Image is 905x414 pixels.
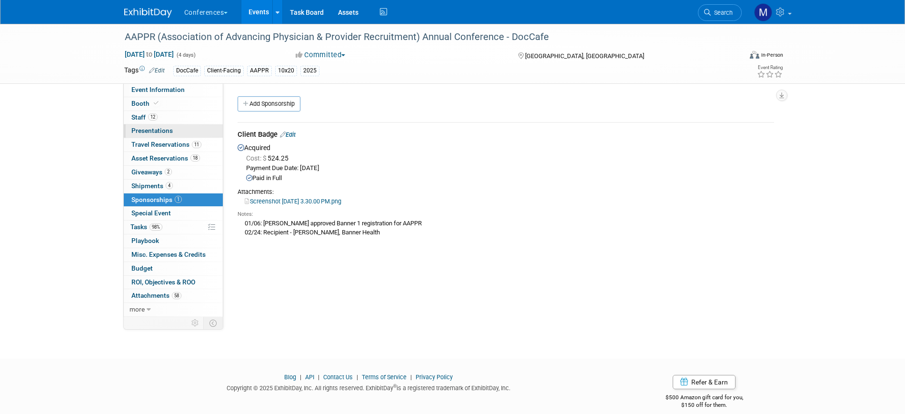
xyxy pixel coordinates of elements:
[124,221,223,234] a: Tasks98%
[284,374,296,381] a: Blog
[316,374,322,381] span: |
[131,141,201,148] span: Travel Reservations
[300,66,319,76] div: 2025
[246,154,292,162] span: 524.25
[124,207,223,220] a: Special Event
[393,384,397,389] sup: ®
[131,209,171,217] span: Special Event
[245,198,341,205] a: Screenshot [DATE] 3.30.00 PM.png
[757,65,783,70] div: Event Rating
[124,276,223,289] a: ROI, Objectives & ROO
[203,317,223,329] td: Toggle Event Tabs
[280,131,296,138] a: Edit
[525,52,644,60] span: [GEOGRAPHIC_DATA], [GEOGRAPHIC_DATA]
[627,387,781,409] div: $500 Amazon gift card for you,
[354,374,360,381] span: |
[131,154,200,162] span: Asset Reservations
[204,66,244,76] div: Client-Facing
[246,154,268,162] span: Cost: $
[131,113,158,121] span: Staff
[124,193,223,207] a: Sponsorships1
[124,166,223,179] a: Giveaways2
[124,152,223,165] a: Asset Reservations18
[711,9,733,16] span: Search
[165,168,172,175] span: 2
[754,3,772,21] img: Marygrace LeGros
[275,66,297,76] div: 10x20
[247,66,272,76] div: AAPPR
[131,182,173,190] span: Shipments
[154,101,159,106] i: Booth reservation complete
[238,188,774,196] div: Attachments:
[131,168,172,176] span: Giveaways
[149,223,162,231] span: 98%
[176,52,196,58] span: (4 days)
[246,164,774,173] div: Payment Due Date: [DATE]
[750,51,759,59] img: Format-Inperson.png
[172,292,181,299] span: 58
[124,111,223,124] a: Staff12
[130,223,162,231] span: Tasks
[124,65,165,76] td: Tags
[124,289,223,303] a: Attachments58
[131,278,195,286] span: ROI, Objectives & ROO
[305,374,314,381] a: API
[131,100,160,107] span: Booth
[148,113,158,121] span: 12
[627,401,781,409] div: $150 off for them.
[686,50,784,64] div: Event Format
[175,196,182,203] span: 1
[121,29,727,46] div: AAPPR (Association of Advancing Physician & Provider Recruitment) Annual Conference - DocCafe
[124,97,223,111] a: Booth
[323,374,353,381] a: Contact Us
[416,374,453,381] a: Privacy Policy
[124,382,614,393] div: Copyright © 2025 ExhibitDay, Inc. All rights reserved. ExhibitDay is a registered trademark of Ex...
[238,211,774,218] div: Notes:
[131,127,173,134] span: Presentations
[124,83,223,97] a: Event Information
[173,66,201,76] div: DocCafe
[124,180,223,193] a: Shipments4
[129,305,145,313] span: more
[238,141,774,240] div: Acquired
[238,218,774,237] div: 01/06: [PERSON_NAME] approved Banner 1 registration for AAPPR 02/24: Recipient - [PERSON_NAME], B...
[131,251,206,258] span: Misc. Expenses & Credits
[131,237,159,244] span: Playbook
[131,264,153,272] span: Budget
[149,67,165,74] a: Edit
[131,292,181,299] span: Attachments
[124,248,223,262] a: Misc. Expenses & Credits
[124,234,223,248] a: Playbook
[362,374,407,381] a: Terms of Service
[166,182,173,189] span: 4
[698,4,742,21] a: Search
[131,196,182,203] span: Sponsorships
[145,50,154,58] span: to
[298,374,304,381] span: |
[131,86,185,93] span: Event Information
[238,96,300,111] a: Add Sponsorship
[124,8,172,18] img: ExhibitDay
[124,303,223,316] a: more
[761,51,783,59] div: In-Person
[124,262,223,275] a: Budget
[124,138,223,151] a: Travel Reservations11
[192,141,201,148] span: 11
[246,174,774,183] div: Paid in Full
[124,50,174,59] span: [DATE] [DATE]
[124,124,223,138] a: Presentations
[238,130,774,141] div: Client Badge
[673,375,736,389] a: Refer & Earn
[292,50,349,60] button: Committed
[408,374,414,381] span: |
[190,154,200,162] span: 18
[187,317,204,329] td: Personalize Event Tab Strip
